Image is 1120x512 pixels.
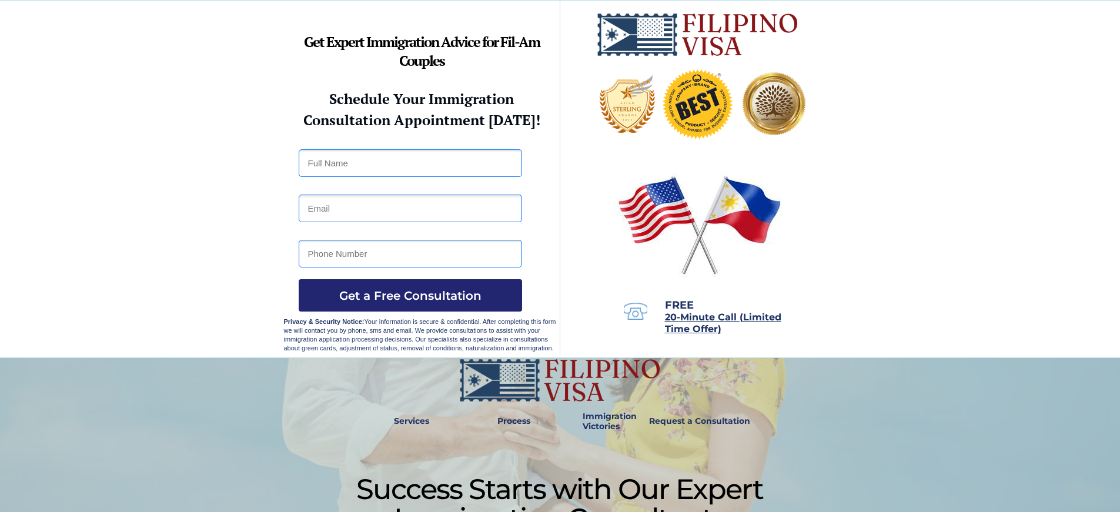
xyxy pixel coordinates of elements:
[299,149,522,177] input: Full Name
[497,416,530,426] strong: Process
[578,408,617,435] a: Immigration Victories
[665,312,781,334] span: 20-Minute Call (Limited Time Offer)
[649,416,750,426] strong: Request a Consultation
[284,318,556,352] span: Your information is secure & confidential. After completing this form we will contact you by phon...
[665,313,781,334] a: 20-Minute Call (Limited Time Offer)
[644,408,755,435] a: Request a Consultation
[299,195,522,222] input: Email
[386,408,437,435] a: Services
[665,299,694,312] span: FREE
[299,289,522,303] span: Get a Free Consultation
[303,111,540,129] strong: Consultation Appointment [DATE]!
[583,411,637,431] strong: Immigration Victories
[304,32,540,70] strong: Get Expert Immigration Advice for Fil-Am Couples
[284,318,365,325] strong: Privacy & Security Notice:
[394,416,429,426] strong: Services
[299,240,522,267] input: Phone Number
[329,89,514,108] strong: Schedule Your Immigration
[492,408,536,435] a: Process
[299,279,522,312] button: Get a Free Consultation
